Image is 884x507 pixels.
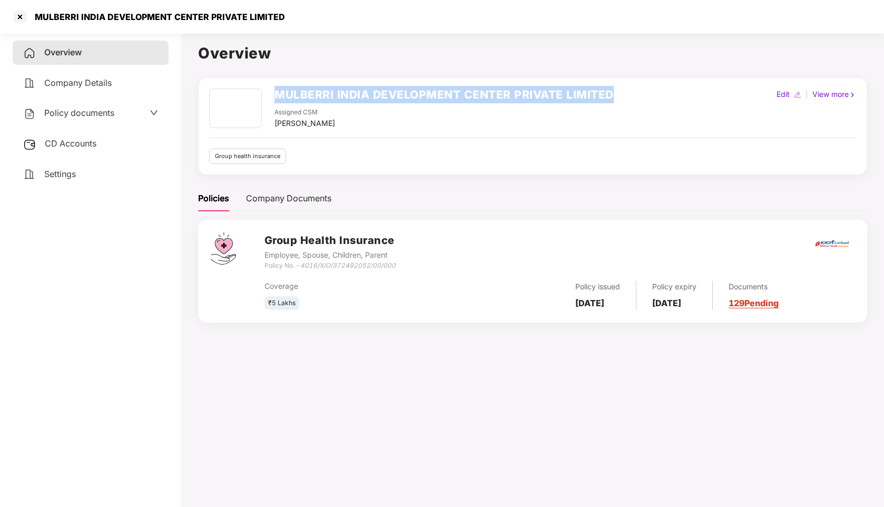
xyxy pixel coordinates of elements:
[575,281,620,292] div: Policy issued
[729,281,779,292] div: Documents
[198,192,229,205] div: Policies
[813,237,851,250] img: icici.png
[849,91,856,99] img: rightIcon
[274,118,335,129] div: [PERSON_NAME]
[23,168,36,181] img: svg+xml;base64,PHN2ZyB4bWxucz0iaHR0cDovL3d3dy53My5vcmcvMjAwMC9zdmciIHdpZHRoPSIyNCIgaGVpZ2h0PSIyNC...
[246,192,331,205] div: Company Documents
[652,281,696,292] div: Policy expiry
[652,298,681,308] b: [DATE]
[803,89,810,100] div: |
[794,91,801,99] img: editIcon
[274,86,614,103] h2: MULBERRI INDIA DEVELOPMENT CENTER PRIVATE LIMITED
[264,296,299,310] div: ₹5 Lakhs
[45,138,96,149] span: CD Accounts
[810,89,858,100] div: View more
[150,109,158,117] span: down
[28,12,285,22] div: MULBERRI INDIA DEVELOPMENT CENTER PRIVATE LIMITED
[44,108,114,118] span: Policy documents
[729,298,779,308] a: 129 Pending
[23,108,36,120] img: svg+xml;base64,PHN2ZyB4bWxucz0iaHR0cDovL3d3dy53My5vcmcvMjAwMC9zdmciIHdpZHRoPSIyNCIgaGVpZ2h0PSIyNC...
[198,42,867,65] h1: Overview
[774,89,792,100] div: Edit
[300,261,396,269] i: 4016/X/O/372492052/00/000
[264,261,396,271] div: Policy No. -
[44,47,82,57] span: Overview
[575,298,604,308] b: [DATE]
[209,149,286,164] div: Group health insurance
[264,232,396,249] h3: Group Health Insurance
[211,232,236,265] img: svg+xml;base64,PHN2ZyB4bWxucz0iaHR0cDovL3d3dy53My5vcmcvMjAwMC9zdmciIHdpZHRoPSI0Ny43MTQiIGhlaWdodD...
[23,77,36,90] img: svg+xml;base64,PHN2ZyB4bWxucz0iaHR0cDovL3d3dy53My5vcmcvMjAwMC9zdmciIHdpZHRoPSIyNCIgaGVpZ2h0PSIyNC...
[274,108,335,118] div: Assigned CSM
[264,249,396,261] div: Employee, Spouse, Children, Parent
[23,138,36,151] img: svg+xml;base64,PHN2ZyB3aWR0aD0iMjUiIGhlaWdodD0iMjQiIHZpZXdCb3g9IjAgMCAyNSAyNCIgZmlsbD0ibm9uZSIgeG...
[44,77,112,88] span: Company Details
[44,169,76,179] span: Settings
[264,280,461,292] div: Coverage
[23,47,36,60] img: svg+xml;base64,PHN2ZyB4bWxucz0iaHR0cDovL3d3dy53My5vcmcvMjAwMC9zdmciIHdpZHRoPSIyNCIgaGVpZ2h0PSIyNC...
